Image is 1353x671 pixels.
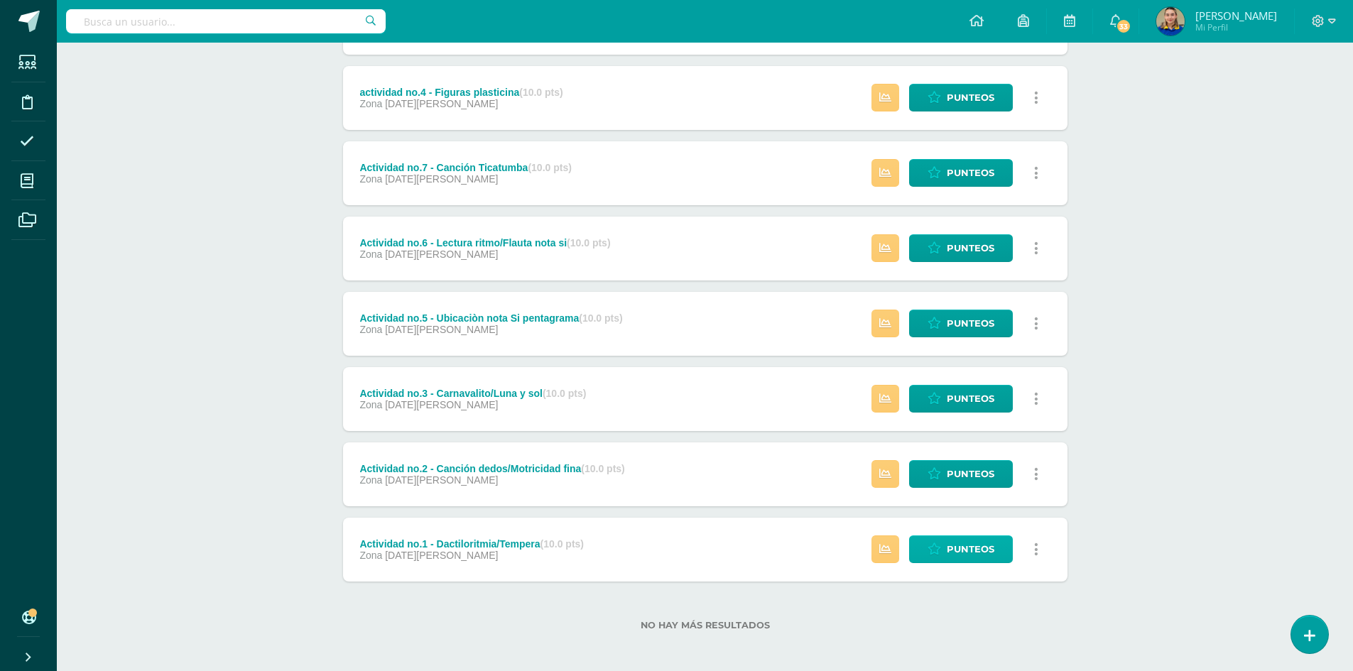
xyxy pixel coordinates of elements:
span: Punteos [947,84,994,111]
span: [DATE][PERSON_NAME] [385,550,498,561]
a: Punteos [909,385,1013,413]
span: [DATE][PERSON_NAME] [385,98,498,109]
a: Punteos [909,310,1013,337]
span: [DATE][PERSON_NAME] [385,399,498,410]
strong: (10.0 pts) [540,538,584,550]
span: Zona [359,474,382,486]
span: Punteos [947,386,994,412]
span: Punteos [947,536,994,562]
a: Punteos [909,535,1013,563]
div: Actividad no.3 - Carnavalito/Luna y sol [359,388,586,399]
span: Punteos [947,461,994,487]
span: Punteos [947,235,994,261]
strong: (10.0 pts) [543,388,586,399]
div: actividad no.4 - Figuras plasticina [359,87,563,98]
div: Actividad no.2 - Canción dedos/Motricidad fina [359,463,624,474]
strong: (10.0 pts) [581,463,624,474]
span: 33 [1116,18,1131,34]
a: Punteos [909,460,1013,488]
a: Punteos [909,159,1013,187]
span: Zona [359,550,382,561]
span: Zona [359,173,382,185]
div: Actividad no.7 - Canción Ticatumba [359,162,571,173]
span: Mi Perfil [1195,21,1277,33]
span: Punteos [947,160,994,186]
strong: (10.0 pts) [528,162,571,173]
div: Actividad no.5 - Ubicaciòn nota Si pentagrama [359,312,622,324]
input: Busca un usuario... [66,9,386,33]
img: b8c7a2559d0ebf6099b6fcd9400e88c2.png [1156,7,1185,36]
label: No hay más resultados [343,620,1067,631]
span: [DATE][PERSON_NAME] [385,474,498,486]
span: Punteos [947,310,994,337]
strong: (10.0 pts) [579,312,622,324]
strong: (10.0 pts) [519,87,563,98]
span: Zona [359,249,382,260]
strong: (10.0 pts) [567,237,610,249]
span: [PERSON_NAME] [1195,9,1277,23]
a: Punteos [909,234,1013,262]
span: [DATE][PERSON_NAME] [385,324,498,335]
span: [DATE][PERSON_NAME] [385,173,498,185]
a: Punteos [909,84,1013,111]
div: Actividad no.1 - Dactiloritmia/Tempera [359,538,584,550]
span: Zona [359,324,382,335]
span: Zona [359,399,382,410]
span: Zona [359,98,382,109]
div: Actividad no.6 - Lectura ritmo/Flauta nota si [359,237,610,249]
span: [DATE][PERSON_NAME] [385,249,498,260]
